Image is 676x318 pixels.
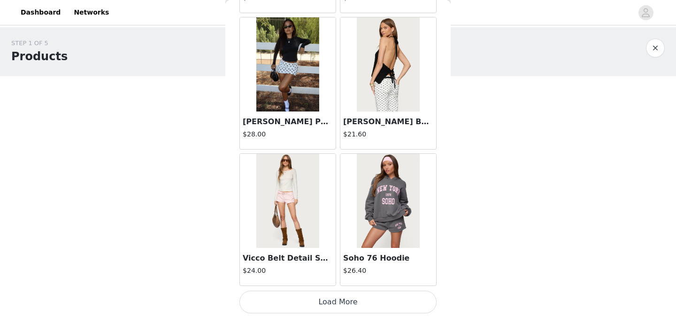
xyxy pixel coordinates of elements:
img: Vicco Belt Detail Shorts [256,154,319,248]
img: Noreen Polka Dot Mini Skort [256,17,319,111]
button: Load More [239,291,437,313]
h4: $21.60 [343,129,433,139]
div: avatar [641,5,650,20]
h3: Vicco Belt Detail Shorts [243,253,333,264]
img: Ivey Backless Crochet Halter Top [357,17,419,111]
h3: [PERSON_NAME] Polka Dot Mini Skort [243,116,333,127]
h3: Soho 76 Hoodie [343,253,433,264]
h4: $24.00 [243,266,333,276]
h1: Products [11,48,68,65]
img: Soho 76 Hoodie [357,154,419,248]
h4: $28.00 [243,129,333,139]
a: Dashboard [15,2,66,23]
div: STEP 1 OF 5 [11,39,68,48]
h3: [PERSON_NAME] Backless Crochet Halter Top [343,116,433,127]
h4: $26.40 [343,266,433,276]
a: Networks [68,2,115,23]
